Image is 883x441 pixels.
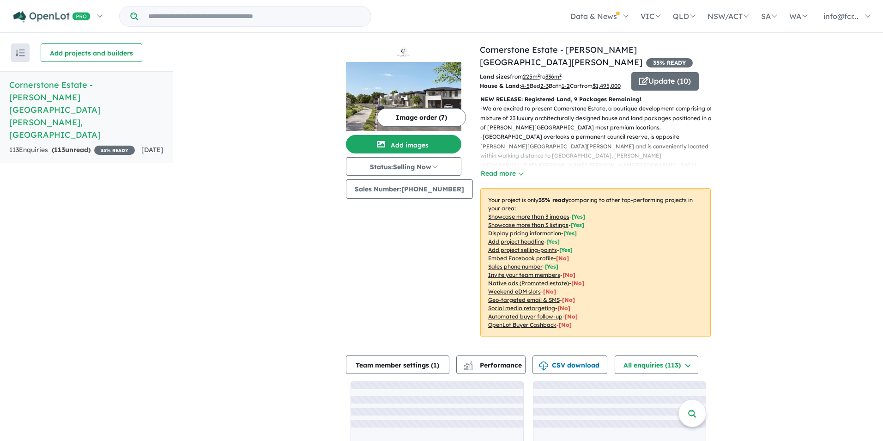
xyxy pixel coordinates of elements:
[631,72,699,91] button: Update (10)
[480,168,524,179] button: Read more
[543,288,556,295] span: [No]
[593,82,621,89] u: $ 1,495,000
[523,73,540,80] u: 225 m
[16,49,25,56] img: sort.svg
[563,230,577,237] span: [ Yes ]
[480,81,624,91] p: Bed Bath Car from
[557,305,570,312] span: [No]
[556,255,569,262] span: [ No ]
[823,12,859,21] span: info@fcr...
[52,146,91,154] strong: ( unread)
[346,355,449,374] button: Team member settings (1)
[488,263,543,270] u: Sales phone number
[532,355,607,374] button: CSV download
[538,196,569,203] b: 35 % ready
[539,361,548,371] img: download icon
[433,361,437,369] span: 1
[571,280,584,287] span: [No]
[377,108,466,127] button: Image order (7)
[571,221,584,228] span: [ Yes ]
[488,213,569,220] u: Showcase more than 3 images
[488,221,569,228] u: Showcase more than 3 listings
[141,146,163,154] span: [DATE]
[346,62,461,131] img: Cornerstone Estate - Rouse Hill
[464,361,472,367] img: line-chart.svg
[9,79,163,141] h5: Cornerstone Estate - [PERSON_NAME][GEOGRAPHIC_DATA][PERSON_NAME] , [GEOGRAPHIC_DATA]
[488,255,554,262] u: Embed Facebook profile
[346,43,461,131] a: Cornerstone Estate - Rouse Hill LogoCornerstone Estate - Rouse Hill
[346,179,473,199] button: Sales Number:[PHONE_NUMBER]
[562,82,570,89] u: 1-2
[480,44,642,67] a: Cornerstone Estate - [PERSON_NAME][GEOGRAPHIC_DATA][PERSON_NAME]
[572,213,585,220] span: [ Yes ]
[488,296,560,303] u: Geo-targeted email & SMS
[565,313,578,320] span: [No]
[488,288,541,295] u: Weekend eDM slots
[559,73,562,78] sup: 2
[41,43,142,62] button: Add projects and builders
[465,361,522,369] span: Performance
[480,104,718,132] p: - We are excited to present Cornerstone Estate, a boutique development comprising of a mixture of...
[521,82,530,89] u: 4-5
[559,246,573,253] span: [ Yes ]
[480,188,711,337] p: Your project is only comparing to other top-performing projects in your area: - - - - - - - - - -...
[54,146,65,154] span: 113
[480,72,624,81] p: from
[9,145,135,156] div: 113 Enquir ies
[488,305,555,312] u: Social media retargeting
[488,271,560,278] u: Invite your team members
[488,230,561,237] u: Display pricing information
[545,263,558,270] span: [ Yes ]
[562,271,575,278] span: [ No ]
[488,238,544,245] u: Add project headline
[140,6,369,26] input: Try estate name, suburb, builder or developer
[464,364,473,370] img: bar-chart.svg
[488,246,557,253] u: Add project selling-points
[13,11,91,23] img: Openlot PRO Logo White
[350,47,458,58] img: Cornerstone Estate - Rouse Hill Logo
[480,95,711,104] p: NEW RELEASE: Registered Land, 9 Packages Remaining!
[540,73,562,80] span: to
[346,157,461,176] button: Status:Selling Now
[545,73,562,80] u: 336 m
[488,321,556,328] u: OpenLot Buyer Cashback
[456,355,526,374] button: Performance
[546,238,560,245] span: [ Yes ]
[538,73,540,78] sup: 2
[562,296,575,303] span: [No]
[488,280,569,287] u: Native ads (Promoted estate)
[480,132,718,189] p: - [GEOGRAPHIC_DATA] overlooks a permanent council reserve, is opposite [PERSON_NAME][GEOGRAPHIC_D...
[480,73,510,80] b: Land sizes
[346,135,461,153] button: Add images
[94,146,135,155] span: 35 % READY
[480,82,521,89] b: House & Land:
[488,313,562,320] u: Automated buyer follow-up
[646,58,693,67] span: 35 % READY
[540,82,549,89] u: 2-3
[615,355,698,374] button: All enquiries (113)
[559,321,572,328] span: [No]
